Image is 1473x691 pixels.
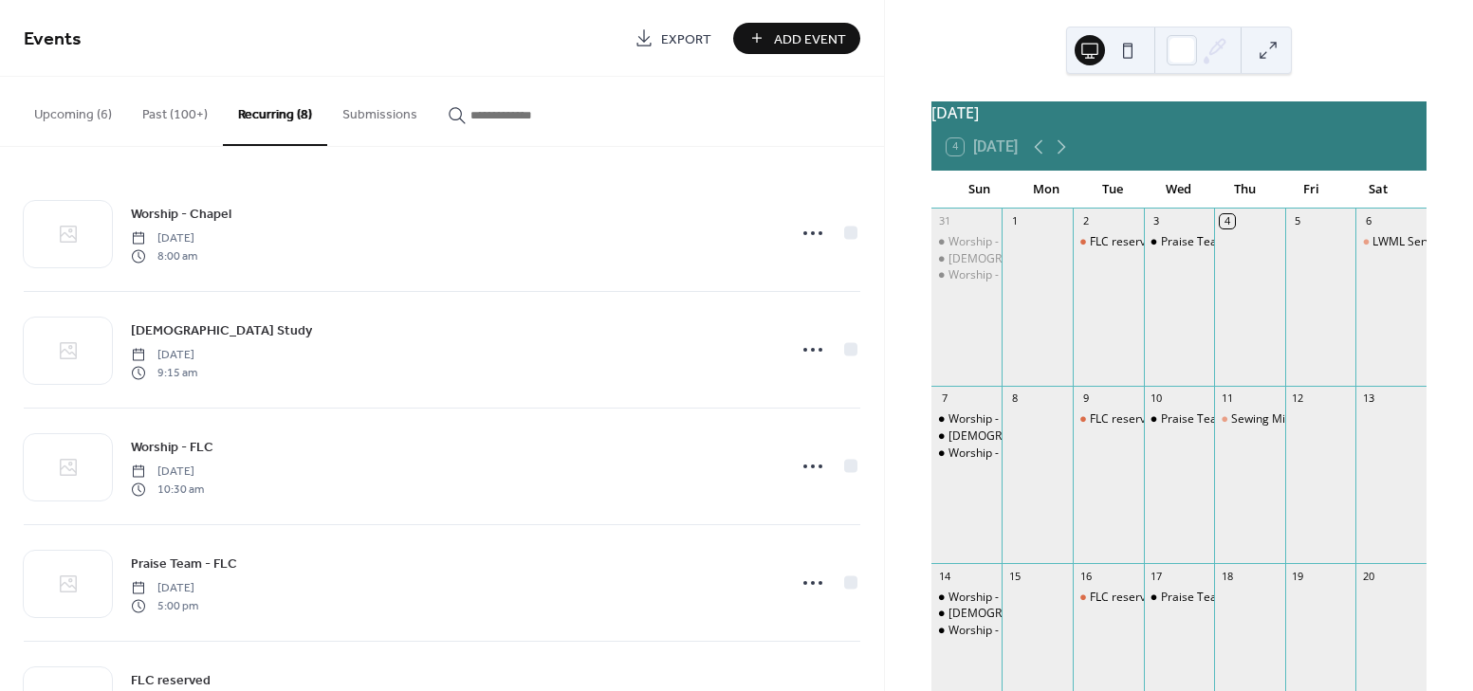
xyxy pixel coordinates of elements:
span: [DATE] [131,347,197,364]
a: Export [620,23,726,54]
div: FLC reserved [1090,411,1159,427]
div: LWML Servant Event - SMC [1355,234,1427,250]
div: Worship - FLC [931,267,1003,283]
a: Worship - Chapel [131,203,231,225]
div: [DEMOGRAPHIC_DATA] Study [948,606,1106,622]
div: 10 [1150,391,1164,406]
div: Wed [1146,171,1212,209]
div: 11 [1220,391,1234,406]
a: FLC reserved [131,669,211,691]
div: 6 [1361,214,1375,228]
div: 5 [1291,214,1305,228]
div: 16 [1078,569,1093,583]
div: 2 [1078,214,1093,228]
span: Praise Team - FLC [131,555,237,574]
div: 14 [937,569,951,583]
div: 1 [1007,214,1022,228]
a: Worship - FLC [131,436,213,458]
a: Praise Team - FLC [131,553,237,574]
div: Bible Study [931,428,1003,445]
a: [DEMOGRAPHIC_DATA] Study [131,319,312,341]
div: Worship - FLC [931,623,1003,639]
div: 19 [1291,569,1305,583]
span: [DATE] [131,580,198,597]
div: 31 [937,214,951,228]
div: 3 [1150,214,1164,228]
div: Praise Team - FLC [1161,234,1256,250]
div: 12 [1291,391,1305,406]
button: Recurring (8) [223,77,327,146]
span: [DATE] [131,230,197,247]
div: FLC reserved [1090,590,1159,606]
div: 7 [937,391,951,406]
div: FLC reserved [1090,234,1159,250]
div: 17 [1150,569,1164,583]
span: [DEMOGRAPHIC_DATA] Study [131,321,312,341]
div: Praise Team - FLC [1161,590,1256,606]
span: 9:15 am [131,364,197,381]
div: Thu [1212,171,1279,209]
div: Worship - FLC [948,623,1021,639]
div: Worship - Chapel [948,411,1039,427]
div: Sewing Ministry - SMC [1231,411,1349,427]
div: FLC reserved [1073,411,1144,427]
div: FLC reserved [1073,234,1144,250]
div: 8 [1007,391,1022,406]
div: Praise Team - FLC [1144,234,1215,250]
div: Sun [947,171,1013,209]
div: Bible Study [931,606,1003,622]
span: 5:00 pm [131,597,198,614]
button: Past (100+) [127,77,223,144]
div: 13 [1361,391,1375,406]
div: [DEMOGRAPHIC_DATA] Study [948,428,1106,445]
div: Mon [1013,171,1079,209]
div: Worship - Chapel [931,590,1003,606]
div: Praise Team - FLC [1161,411,1256,427]
div: Worship - Chapel [931,234,1003,250]
div: 20 [1361,569,1375,583]
div: Worship - Chapel [948,234,1039,250]
div: Worship - Chapel [948,590,1039,606]
div: Fri [1279,171,1345,209]
span: Add Event [774,29,846,49]
div: Bible Study [931,251,1003,267]
div: Praise Team - FLC [1144,590,1215,606]
span: Worship - Chapel [131,205,231,225]
div: 18 [1220,569,1234,583]
div: Sat [1345,171,1411,209]
button: Upcoming (6) [19,77,127,144]
span: 10:30 am [131,481,204,498]
div: Praise Team - FLC [1144,411,1215,427]
button: Submissions [327,77,433,144]
span: [DATE] [131,464,204,481]
span: FLC reserved [131,671,211,691]
div: FLC reserved [1073,590,1144,606]
div: Sewing Ministry - SMC [1214,411,1285,427]
span: Export [661,29,711,49]
div: Worship - FLC [931,446,1003,462]
div: Worship - FLC [948,446,1021,462]
button: Add Event [733,23,860,54]
span: Events [24,21,82,58]
div: 9 [1078,391,1093,406]
span: 8:00 am [131,247,197,264]
span: Worship - FLC [131,438,213,458]
div: 15 [1007,569,1022,583]
div: Worship - Chapel [931,411,1003,427]
div: Worship - FLC [948,267,1021,283]
div: 4 [1220,214,1234,228]
div: [DATE] [931,101,1427,124]
div: Tue [1079,171,1146,209]
div: [DEMOGRAPHIC_DATA] Study [948,251,1106,267]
